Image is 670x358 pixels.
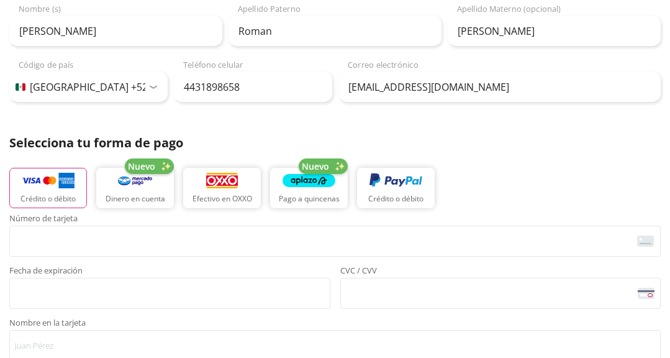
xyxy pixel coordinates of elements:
img: MX [16,83,25,91]
button: Pago a quincenas [270,168,348,208]
p: Efectivo en OXXO [192,193,252,204]
p: Selecciona tu forma de pago [9,134,661,152]
p: Crédito o débito [368,193,423,204]
p: Dinero en cuenta [106,193,165,204]
span: Nuevo [302,160,329,173]
p: Pago a quincenas [279,193,340,204]
button: Efectivo en OXXO [183,168,261,208]
span: Nombre en la tarjeta [9,319,661,330]
input: Apellido Paterno [229,16,441,47]
span: Nuevo [128,160,155,173]
iframe: Iframe del número de tarjeta asegurada [15,229,655,253]
button: Crédito o débito [357,168,435,208]
iframe: Messagebird Livechat Widget [598,286,658,346]
input: Apellido Materno (opcional) [448,16,661,47]
span: Número de tarjeta [9,214,661,226]
span: Fecha de expiración [9,267,330,278]
input: Nombre (s) [9,16,222,47]
button: Crédito o débito [9,168,87,208]
input: Correo electrónico [338,71,661,103]
iframe: Iframe del código de seguridad de la tarjeta asegurada [346,282,656,305]
input: Teléfono celular [174,71,332,103]
p: Crédito o débito [20,193,76,204]
img: card [637,236,654,247]
button: Dinero en cuenta [96,168,174,208]
span: CVC / CVV [340,267,661,278]
iframe: Iframe de la fecha de caducidad de la tarjeta asegurada [15,282,325,305]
